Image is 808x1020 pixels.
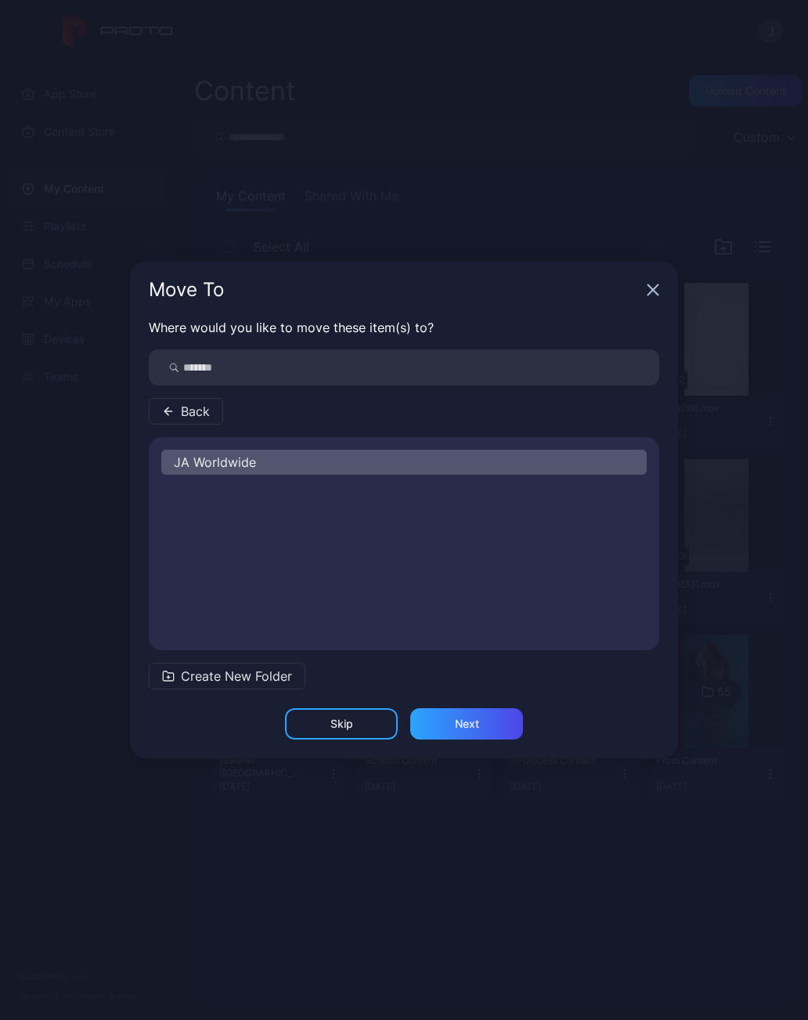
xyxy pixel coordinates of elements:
[285,708,398,740] button: Skip
[181,667,292,685] span: Create New Folder
[149,318,659,337] p: Where would you like to move these item(s) to?
[181,402,210,421] span: Back
[330,718,353,730] div: Skip
[149,398,223,425] button: Back
[455,718,479,730] div: Next
[410,708,523,740] button: Next
[174,453,256,472] span: JA Worldwide
[149,663,305,689] button: Create New Folder
[149,280,640,299] div: Move To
